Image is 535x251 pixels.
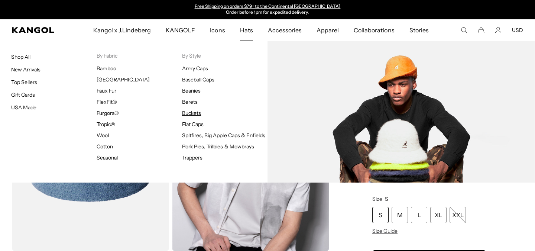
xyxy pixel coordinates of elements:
[191,4,344,16] slideshow-component: Announcement bar
[97,65,116,72] a: Bamboo
[411,207,427,223] div: L
[191,4,344,16] div: Announcement
[11,91,35,98] a: Gift Cards
[182,65,208,72] a: Army Caps
[267,41,535,183] img: Buckets_9f505c1e-bbb8-4f75-9191-5f330bdb7919.jpg
[182,132,265,139] a: Spitfires, Big Apple Caps & Enfields
[166,19,195,41] span: KANGOLF
[11,79,37,86] a: Top Sellers
[182,76,214,83] a: Baseball Caps
[478,27,484,33] button: Cart
[86,19,159,41] a: Kangol x J.Lindeberg
[182,52,267,59] p: By Style
[97,99,117,105] a: FlexFit®
[182,110,201,116] a: Buckets
[97,87,116,94] a: Faux Fur
[97,154,118,161] a: Seasonal
[268,19,302,41] span: Accessories
[195,10,341,16] p: Order before 1pm for expedited delivery.
[346,19,402,41] a: Collaborations
[495,27,502,33] a: Account
[182,121,204,128] a: Flat Caps
[182,143,254,150] a: Pork Pies, Trilbies & Mowbrays
[191,4,344,16] div: 2 of 2
[11,54,30,60] a: Shop All
[97,52,182,59] p: By Fabric
[97,132,109,139] a: Wool
[260,19,309,41] a: Accessories
[97,121,115,128] a: Tropic®
[97,143,113,150] a: Cotton
[93,19,151,41] span: Kangol x J.Lindeberg
[372,228,398,234] span: Size Guide
[182,99,198,105] a: Berets
[385,196,388,202] span: S
[461,27,467,33] summary: Search here
[372,196,382,202] span: Size
[97,76,150,83] a: [GEOGRAPHIC_DATA]
[210,19,225,41] span: Icons
[317,19,339,41] span: Apparel
[158,19,202,41] a: KANGOLF
[182,154,202,161] a: Trappers
[430,207,447,223] div: XL
[309,19,346,41] a: Apparel
[233,19,260,41] a: Hats
[202,19,232,41] a: Icons
[240,19,253,41] span: Hats
[372,207,389,223] div: S
[97,110,119,116] a: Furgora®
[392,207,408,223] div: M
[354,19,394,41] span: Collaborations
[11,104,36,111] a: USA Made
[11,66,40,73] a: New Arrivals
[182,87,201,94] a: Beanies
[450,207,466,223] div: XXL
[512,27,523,33] button: USD
[402,19,436,41] a: Stories
[12,27,61,33] a: Kangol
[409,19,429,41] span: Stories
[195,3,341,9] a: Free Shipping on orders $79+ to the Continental [GEOGRAPHIC_DATA]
